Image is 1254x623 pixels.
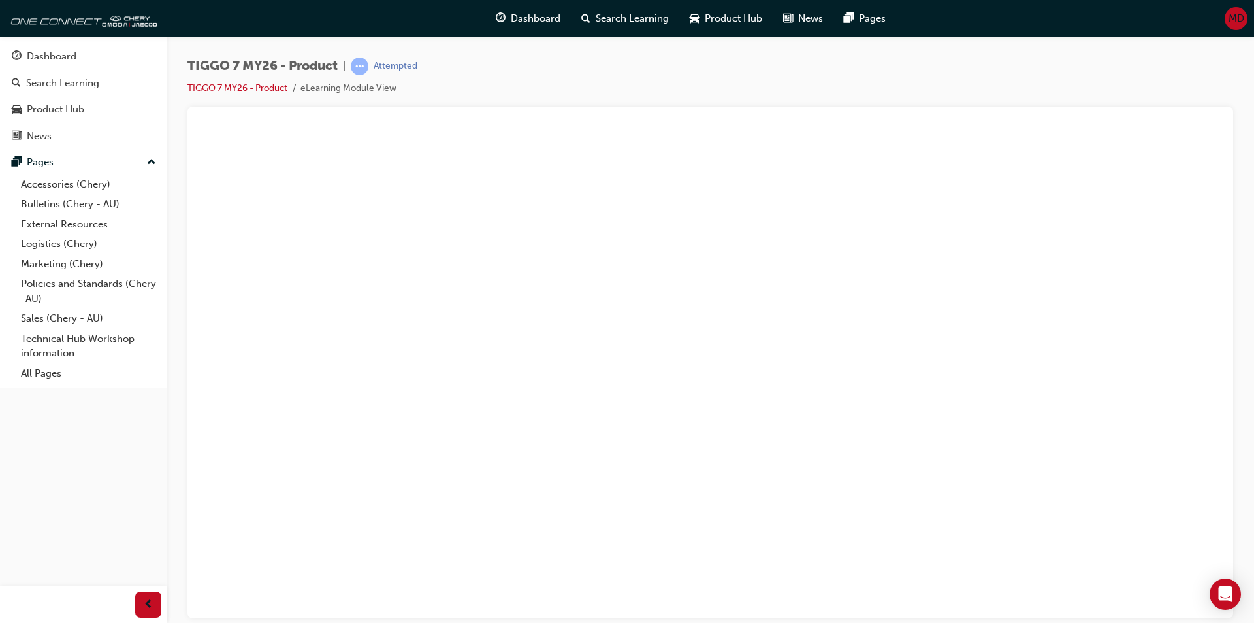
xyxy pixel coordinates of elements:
span: pages-icon [12,157,22,169]
div: Attempted [374,60,417,73]
span: TIGGO 7 MY26 - Product [187,59,338,74]
a: External Resources [16,214,161,235]
span: prev-icon [144,597,153,613]
span: pages-icon [844,10,854,27]
div: Dashboard [27,49,76,64]
div: Product Hub [27,102,84,117]
a: TIGGO 7 MY26 - Product [187,82,287,93]
span: car-icon [12,104,22,116]
span: guage-icon [12,51,22,63]
span: Product Hub [705,11,762,26]
div: News [27,129,52,144]
span: search-icon [581,10,590,27]
button: Pages [5,150,161,175]
div: Open Intercom Messenger [1210,579,1241,610]
a: Dashboard [5,44,161,69]
span: Dashboard [511,11,560,26]
a: Accessories (Chery) [16,175,161,195]
div: Search Learning [26,76,99,91]
span: MD [1229,11,1244,26]
span: Pages [859,11,886,26]
span: | [343,59,346,74]
a: Policies and Standards (Chery -AU) [16,274,161,309]
span: search-icon [12,78,21,90]
a: car-iconProduct Hub [679,5,773,32]
a: Search Learning [5,71,161,95]
span: up-icon [147,154,156,171]
img: oneconnect [7,5,157,31]
button: MD [1225,7,1247,30]
span: Search Learning [596,11,669,26]
a: Logistics (Chery) [16,234,161,254]
span: car-icon [690,10,699,27]
button: DashboardSearch LearningProduct HubNews [5,42,161,150]
span: news-icon [12,131,22,143]
a: news-iconNews [773,5,833,32]
span: news-icon [783,10,793,27]
a: Sales (Chery - AU) [16,309,161,329]
a: pages-iconPages [833,5,896,32]
a: News [5,124,161,148]
span: learningRecordVerb_ATTEMPT-icon [351,58,368,75]
a: search-iconSearch Learning [571,5,679,32]
div: Pages [27,155,54,170]
span: guage-icon [496,10,506,27]
a: Technical Hub Workshop information [16,329,161,363]
a: Marketing (Chery) [16,254,161,275]
a: All Pages [16,363,161,384]
a: Bulletins (Chery - AU) [16,194,161,214]
span: News [798,11,823,26]
li: eLearning Module View [300,81,396,96]
a: Product Hub [5,97,161,122]
a: guage-iconDashboard [485,5,571,32]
